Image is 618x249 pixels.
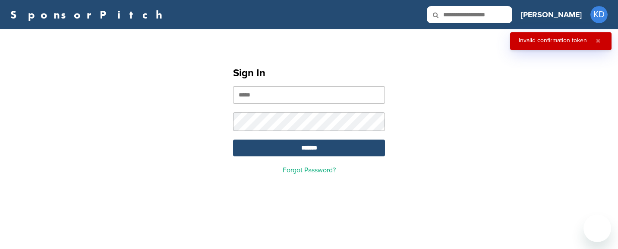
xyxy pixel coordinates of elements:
iframe: Button to launch messaging window [583,215,611,242]
a: [PERSON_NAME] [521,5,582,24]
h1: Sign In [233,65,385,81]
button: Close [593,37,603,45]
a: Forgot Password? [283,166,336,174]
span: KD [590,6,608,23]
h3: [PERSON_NAME] [521,9,582,21]
a: SponsorPitch [10,9,168,20]
div: Invalid confirmation token [519,37,587,44]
